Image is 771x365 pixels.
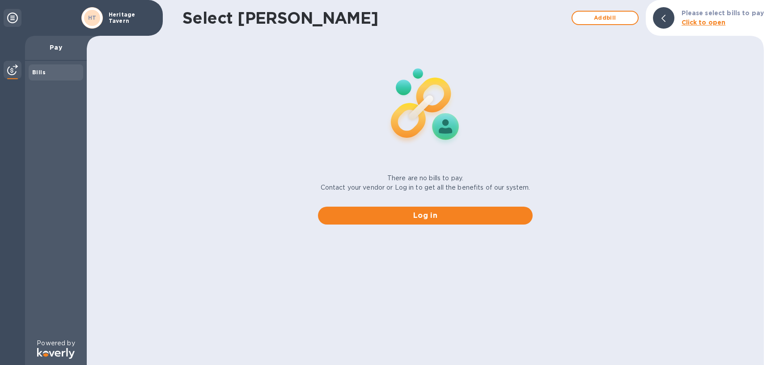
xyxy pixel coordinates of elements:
p: There are no bills to pay. Contact your vendor or Log in to get all the benefits of our system. [321,174,530,192]
b: HT [88,14,97,21]
p: Heritage Tavern [109,12,153,24]
p: Powered by [37,339,75,348]
p: Pay [32,43,80,52]
b: Please select bills to pay [682,9,764,17]
span: Log in [325,210,525,221]
button: Addbill [572,11,639,25]
img: Logo [37,348,75,359]
h1: Select [PERSON_NAME] [182,8,567,27]
b: Click to open [682,19,726,26]
b: Bills [32,69,46,76]
button: Log in [318,207,533,225]
span: Add bill [580,13,631,23]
